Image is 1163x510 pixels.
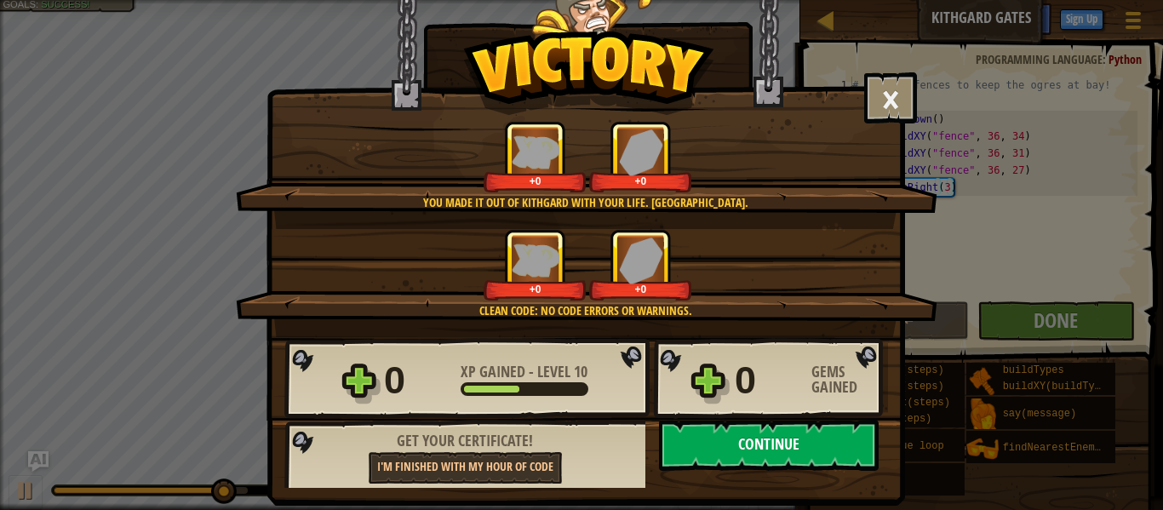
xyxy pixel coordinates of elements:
[512,244,559,277] img: XP Gained
[512,135,559,169] img: XP Gained
[619,129,663,175] img: Gems Gained
[369,452,562,484] a: I'm finished with my Hour of Code
[384,353,450,408] div: 0
[619,237,663,284] img: Gems Gained
[593,283,689,295] div: +0
[461,361,529,382] span: XP Gained
[659,420,879,471] button: Continue
[463,31,714,116] img: Victory
[317,194,854,211] div: You made it out of Kithgard with your life. [GEOGRAPHIC_DATA].
[593,175,689,187] div: +0
[317,302,854,319] div: Clean code: no code errors or warnings.
[534,361,574,382] span: Level
[301,430,628,452] div: Get your certificate!
[735,353,801,408] div: 0
[811,364,888,395] div: Gems Gained
[487,283,583,295] div: +0
[574,361,587,382] span: 10
[864,72,917,123] button: ×
[487,175,583,187] div: +0
[461,364,587,380] div: -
